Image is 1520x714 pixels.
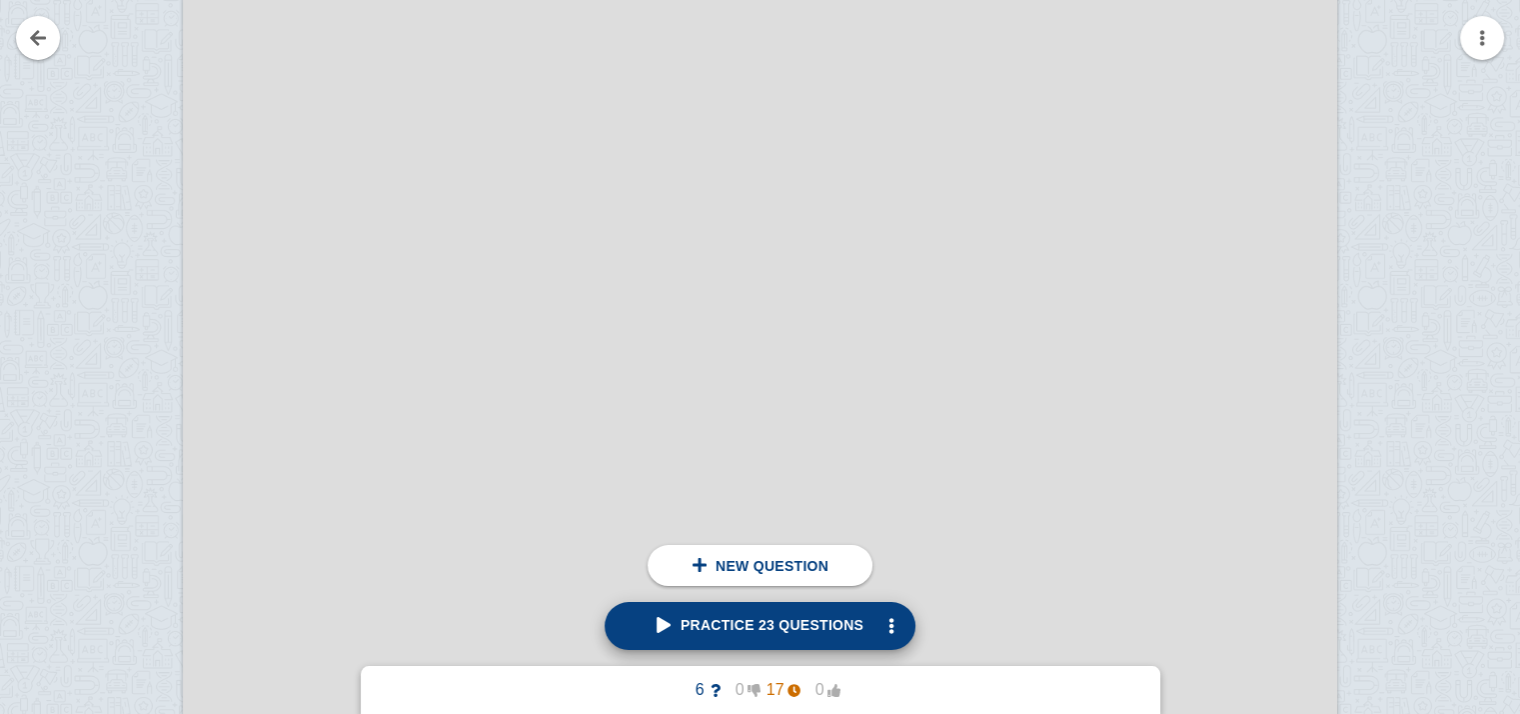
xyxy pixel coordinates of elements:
[16,16,60,60] a: Go back to your notes
[800,681,840,699] span: 0
[760,681,800,699] span: 17
[665,674,856,706] button: 60170
[716,558,828,574] span: New question
[605,602,915,650] a: Practice 23 questions
[721,681,760,699] span: 0
[657,617,863,633] span: Practice 23 questions
[681,681,721,699] span: 6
